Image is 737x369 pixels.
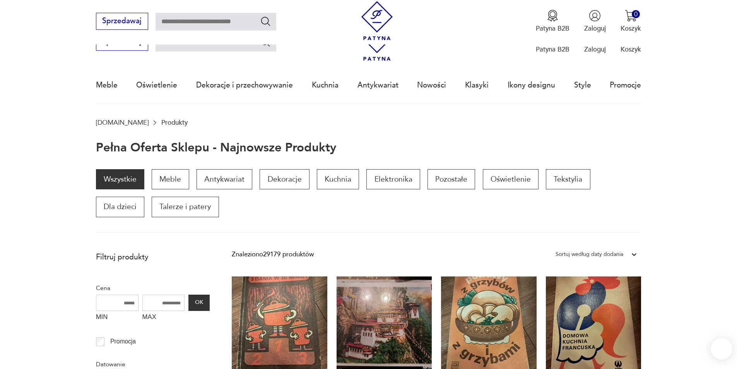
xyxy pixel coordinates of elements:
[366,169,420,189] a: Elektronika
[96,39,148,46] a: Sprzedawaj
[357,67,398,103] a: Antykwariat
[197,169,252,189] a: Antykwariat
[260,15,271,27] button: Szukaj
[621,24,641,33] p: Koszyk
[584,45,606,54] p: Zaloguj
[357,1,397,40] img: Patyna - sklep z meblami i dekoracjami vintage
[711,338,732,360] iframe: Smartsupp widget button
[96,141,336,154] h1: Pełna oferta sklepu - najnowsze produkty
[610,67,641,103] a: Promocje
[136,67,177,103] a: Oświetlenie
[260,169,309,189] a: Dekoracje
[621,45,641,54] p: Koszyk
[96,19,148,25] a: Sprzedawaj
[621,10,641,33] button: 0Koszyk
[317,169,359,189] a: Kuchnia
[96,252,210,262] p: Filtruj produkty
[96,67,118,103] a: Meble
[589,10,601,22] img: Ikonka użytkownika
[96,283,210,293] p: Cena
[96,169,144,189] a: Wszystkie
[96,311,139,326] label: MIN
[584,10,606,33] button: Zaloguj
[632,10,640,18] div: 0
[96,13,148,30] button: Sprzedawaj
[465,67,489,103] a: Klasyki
[483,169,539,189] a: Oświetlenie
[417,67,446,103] a: Nowości
[625,10,637,22] img: Ikona koszyka
[547,10,559,22] img: Ikona medalu
[556,249,623,259] div: Sortuj według daty dodania
[232,249,314,259] div: Znaleziono 29179 produktów
[536,10,569,33] button: Patyna B2B
[584,24,606,33] p: Zaloguj
[427,169,475,189] a: Pozostałe
[161,119,188,126] p: Produkty
[152,169,189,189] a: Meble
[536,10,569,33] a: Ikona medaluPatyna B2B
[546,169,590,189] a: Tekstylia
[142,311,185,326] label: MAX
[196,67,293,103] a: Dekoracje i przechowywanie
[188,295,209,311] button: OK
[536,24,569,33] p: Patyna B2B
[152,197,219,217] a: Talerze i patery
[260,36,271,48] button: Szukaj
[96,119,149,126] a: [DOMAIN_NAME]
[508,67,555,103] a: Ikony designu
[536,45,569,54] p: Patyna B2B
[312,67,339,103] a: Kuchnia
[96,197,144,217] a: Dla dzieci
[574,67,591,103] a: Style
[110,336,136,347] p: Promocja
